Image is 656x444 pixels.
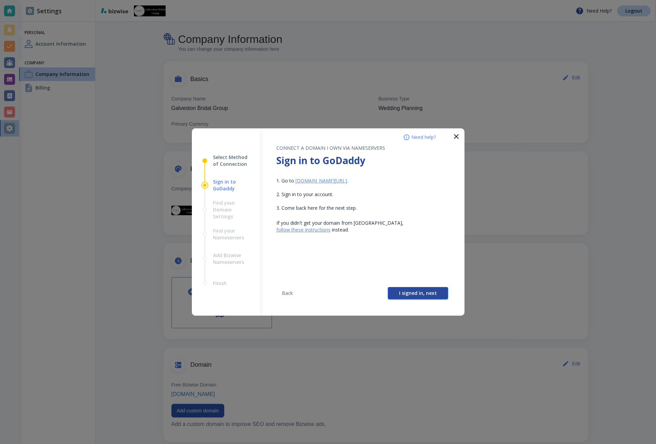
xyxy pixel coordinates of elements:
strong: Sign in to GoDaddy [276,154,365,167]
span: I signed in, next [399,291,437,296]
span: CONNECT A DOMAIN I OWN VIA NAMESERVERS [276,145,385,151]
span: Sign in to GoDaddy [213,178,251,192]
button: Back [276,289,298,298]
span: Back [279,291,295,296]
button: follow these instructions [276,227,331,233]
span: Need help? [411,134,436,141]
button: Need help? [403,134,436,141]
span: 1. Go to . 2. Sign in to your account. 3. Come back here for the next step. If you didn't get you... [276,177,403,233]
button: Sign in to GoDaddy [201,178,251,192]
button: [DOMAIN_NAME][URL] [295,178,347,184]
button: I signed in, next [388,287,448,299]
button: Select Method of Connection [201,154,251,168]
span: Select Method of Connection [213,154,251,168]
